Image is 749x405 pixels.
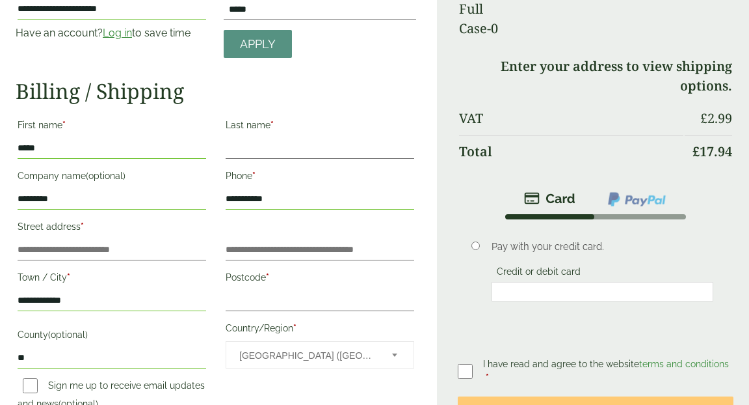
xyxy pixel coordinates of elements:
label: First name [18,116,206,138]
span: I have read and agree to the website [483,359,729,369]
label: Credit or debit card [492,266,586,281]
h2: Billing / Shipping [16,79,416,104]
img: ppcp-gateway.png [607,191,667,208]
label: Postcode [226,268,414,290]
input: Sign me up to receive email updates and news(optional) [23,378,38,393]
a: terms and conditions [639,359,729,369]
abbr: required [67,272,70,283]
a: Log in [103,27,132,39]
abbr: required [62,120,66,130]
p: Pay with your credit card. [492,240,714,254]
iframe: Secure card payment input frame [495,286,710,298]
th: Total [459,135,683,167]
abbr: required [293,323,296,333]
label: Country/Region [226,319,414,341]
th: VAT [459,103,683,134]
span: £ [700,109,707,127]
label: Street address [18,217,206,240]
td: Enter your address to view shipping options. [459,51,732,102]
abbr: required [486,372,489,383]
p: Have an account? to save time [16,25,208,41]
a: Apply [224,30,292,58]
abbr: required [270,120,274,130]
span: £ [692,143,700,160]
label: Phone [226,167,414,189]
label: Company name [18,167,206,189]
span: (optional) [86,171,125,181]
abbr: required [252,171,256,181]
label: Town / City [18,268,206,290]
span: United Kingdom (UK) [239,342,374,369]
bdi: 2.99 [700,109,732,127]
img: stripe.png [524,191,575,206]
label: Last name [226,116,414,138]
span: Country/Region [226,341,414,369]
abbr: required [266,272,269,283]
bdi: 17.94 [692,143,732,160]
span: (optional) [48,329,88,340]
label: County [18,326,206,348]
span: Apply [240,37,276,51]
abbr: required [81,221,84,232]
